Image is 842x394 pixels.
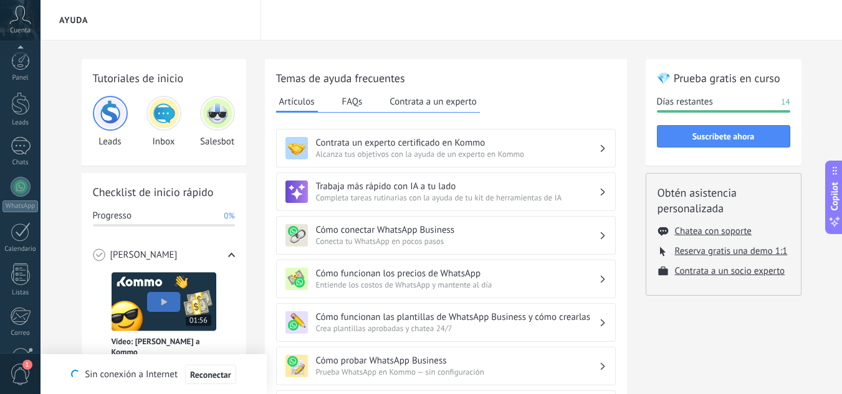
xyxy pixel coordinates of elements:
div: Correo [2,329,39,337]
button: Artículos [276,92,318,113]
div: Inbox [146,96,181,148]
span: Días restantes [657,96,713,108]
span: Vídeo: [PERSON_NAME] a Kommo [112,336,216,357]
span: Completa tareas rutinarias con la ayuda de tu kit de herramientas de IA [316,192,599,203]
h3: Cómo probar WhatsApp Business [316,355,599,367]
div: Leads [93,96,128,148]
h3: Cómo funcionan las plantillas de WhatsApp Business y cómo crearlas [316,311,599,323]
span: [PERSON_NAME] [110,249,178,261]
span: Cuenta [10,27,31,35]
button: Contrata a un experto [386,92,479,111]
button: Chatea con soporte [675,225,752,237]
div: Calendario [2,245,39,253]
img: Meet video [112,272,216,331]
span: Crea plantillas aprobadas y chatea 24/7 [316,323,599,334]
div: Salesbot [200,96,235,148]
h2: 💎 Prueba gratis en curso [657,70,790,86]
h3: Contrata un experto certificado en Kommo [316,137,599,149]
div: WhatsApp [2,200,38,212]
span: Alcanza tus objetivos con la ayuda de un experto en Kommo [316,149,599,159]
button: Reserva gratis una demo 1:1 [675,245,788,257]
div: Panel [2,74,39,82]
h2: Temas de ayuda frecuentes [276,70,616,86]
button: FAQs [339,92,366,111]
div: Chats [2,159,39,167]
h3: Cómo funcionan los precios de WhatsApp [316,268,599,279]
button: Reconectar [185,365,236,385]
h3: Cómo conectar WhatsApp Business [316,224,599,236]
span: 14 [781,96,790,108]
span: 0% [224,210,234,222]
div: Sin conexión a Internet [71,364,236,385]
span: 1 [22,360,32,370]
button: Suscríbete ahora [657,125,790,148]
h2: Tutoriales de inicio [93,70,235,86]
span: Progresso [93,210,132,222]
span: Suscríbete ahora [692,132,755,141]
h2: Checklist de inicio rápido [93,184,235,200]
span: Conecta tu WhatsApp en pocos pasos [316,236,599,246]
span: Entiende los costos de WhatsApp y mantente al día [316,279,599,290]
div: Listas [2,289,39,297]
span: Copilot [828,182,841,210]
h3: Trabaja más rápido con IA a tu lado [316,181,599,192]
div: Leads [2,119,39,127]
button: Contrata a un socio experto [675,265,785,277]
span: Reconectar [190,370,231,379]
h2: Obtén asistencia personalizada [658,185,790,216]
span: Prueba WhatsApp en Kommo — sin configuración [316,367,599,377]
